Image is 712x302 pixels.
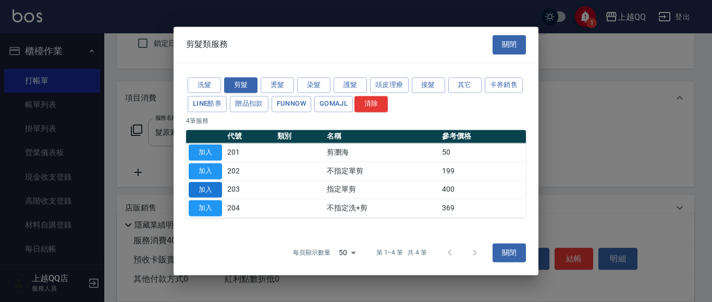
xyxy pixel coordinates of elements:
[439,162,526,181] td: 199
[272,96,311,112] button: FUNNOW
[188,96,227,112] button: LINE酷券
[275,130,325,143] th: 類別
[412,77,445,93] button: 接髮
[297,77,330,93] button: 染髮
[224,77,257,93] button: 剪髮
[370,77,409,93] button: 頭皮理療
[324,143,439,162] td: 剪瀏海
[448,77,482,93] button: 其它
[376,248,427,258] p: 第 1–4 筆 共 4 筆
[485,77,523,93] button: 卡券銷售
[324,199,439,218] td: 不指定洗+剪
[439,130,526,143] th: 參考價格
[225,143,275,162] td: 201
[354,96,388,112] button: 清除
[189,182,222,198] button: 加入
[324,180,439,199] td: 指定單剪
[225,199,275,218] td: 204
[493,243,526,262] button: 關閉
[334,77,367,93] button: 護髮
[324,162,439,181] td: 不指定單剪
[493,35,526,54] button: 關閉
[225,162,275,181] td: 202
[225,130,275,143] th: 代號
[293,248,330,258] p: 每頁顯示數量
[324,130,439,143] th: 名稱
[439,143,526,162] td: 50
[335,238,360,267] div: 50
[186,116,526,125] p: 4 筆服務
[230,96,268,112] button: 贈品扣款
[439,199,526,218] td: 369
[188,77,221,93] button: 洗髮
[189,163,222,179] button: 加入
[261,77,294,93] button: 燙髮
[189,144,222,160] button: 加入
[186,40,228,50] span: 剪髮類服務
[314,96,353,112] button: GOMAJL
[189,200,222,217] button: 加入
[225,180,275,199] td: 203
[439,180,526,199] td: 400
